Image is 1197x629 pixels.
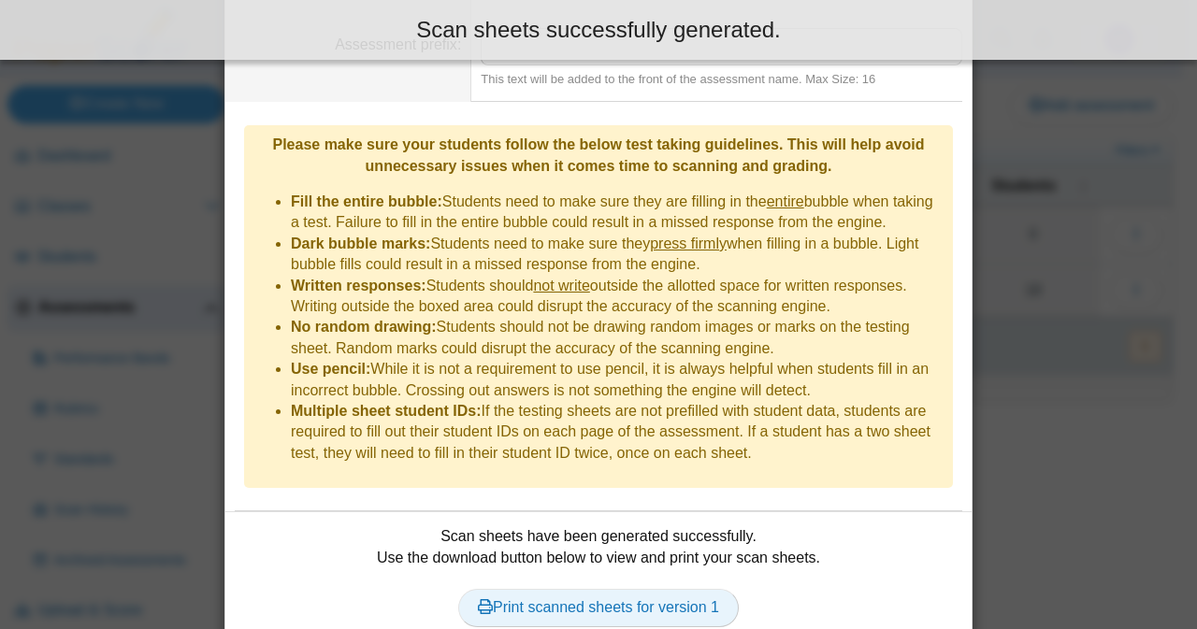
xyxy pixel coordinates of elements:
[291,236,430,251] b: Dark bubble marks:
[291,361,370,377] b: Use pencil:
[481,71,962,88] div: This text will be added to the front of the assessment name. Max Size: 16
[291,359,944,401] li: While it is not a requirement to use pencil, it is always helpful when students fill in an incorr...
[272,136,924,173] b: Please make sure your students follow the below test taking guidelines. This will help avoid unne...
[458,589,739,626] a: Print scanned sheets for version 1
[533,278,589,293] u: not write
[291,403,482,419] b: Multiple sheet student IDs:
[14,14,1183,46] div: Scan sheets successfully generated.
[291,193,442,209] b: Fill the entire bubble:
[291,278,426,293] b: Written responses:
[291,276,944,318] li: Students should outside the allotted space for written responses. Writing outside the boxed area ...
[291,317,944,359] li: Students should not be drawing random images or marks on the testing sheet. Random marks could di...
[650,236,727,251] u: press firmly
[291,192,944,234] li: Students need to make sure they are filling in the bubble when taking a test. Failure to fill in ...
[767,193,804,209] u: entire
[291,401,944,464] li: If the testing sheets are not prefilled with student data, students are required to fill out thei...
[291,319,437,335] b: No random drawing:
[291,234,944,276] li: Students need to make sure they when filling in a bubble. Light bubble fills could result in a mi...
